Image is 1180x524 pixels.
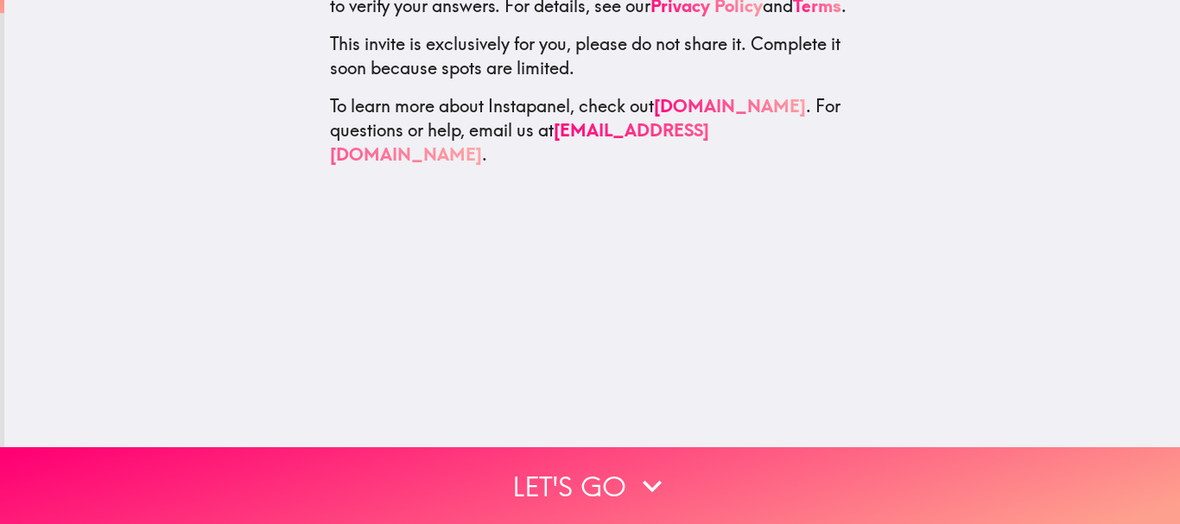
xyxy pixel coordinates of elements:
[330,119,709,165] a: [EMAIL_ADDRESS][DOMAIN_NAME]
[330,32,855,80] p: This invite is exclusively for you, please do not share it. Complete it soon because spots are li...
[330,94,855,167] p: To learn more about Instapanel, check out . For questions or help, email us at .
[654,95,806,117] a: [DOMAIN_NAME]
